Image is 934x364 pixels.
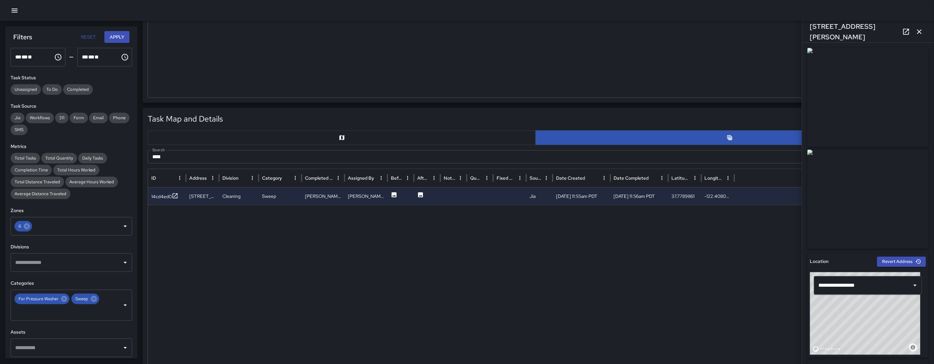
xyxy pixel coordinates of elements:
[89,115,108,121] span: Email
[11,143,132,150] h6: Metrics
[305,175,333,181] div: Completed By
[377,173,386,183] button: Assigned By column menu
[65,179,118,185] span: Average Hours Worked
[403,173,412,183] button: Before Photo column menu
[262,175,282,181] div: Category
[70,113,88,123] div: Form
[470,175,482,181] div: Quantity
[417,175,429,181] div: After Photo
[55,113,68,123] div: 311
[391,175,402,181] div: Before Photo
[611,188,668,205] div: 9/24/2025, 11:56am PDT
[11,86,41,93] span: Unassigned
[11,74,132,82] h6: Task Status
[121,343,130,352] button: Open
[89,113,108,123] div: Email
[55,115,68,121] span: 311
[11,113,24,123] div: Jia
[15,223,25,230] span: 6
[118,51,131,64] button: Choose time, selected time is 11:59 PM
[705,175,723,181] div: Longitude
[151,175,156,181] div: ID
[41,155,77,162] span: Total Quantity
[482,173,492,183] button: Quantity column menu
[600,173,609,183] button: Date Created column menu
[11,115,24,121] span: Jia
[691,173,700,183] button: Latitude column menu
[348,175,374,181] div: Assigned By
[259,188,302,205] div: Sweep
[42,84,62,95] div: To Do
[536,130,924,145] button: Table
[701,188,734,205] div: -122.4080859
[175,173,184,183] button: ID column menu
[668,188,701,205] div: 37.7789861
[219,188,259,205] div: Cleaning
[553,188,611,205] div: 9/24/2025, 11:55am PDT
[15,294,69,304] div: For Pressure Washer
[53,165,99,175] div: Total Hours Worked
[78,153,107,164] div: Daily Tasks
[339,134,345,141] svg: Map
[53,167,99,173] span: Total Hours Worked
[28,55,32,59] span: Meridiem
[70,115,88,121] span: Form
[302,188,345,205] div: Nicolas Vega
[121,258,130,267] button: Open
[11,243,132,251] h6: Divisions
[88,55,94,59] span: Minutes
[104,31,130,43] button: Apply
[11,191,70,197] span: Average Distance Traveled
[456,173,465,183] button: Notes column menu
[26,113,54,123] div: Workflows
[530,175,541,181] div: Source
[15,55,21,59] span: Hours
[71,296,92,302] span: Sweep
[15,221,32,232] div: 6
[63,86,93,93] span: Completed
[41,153,77,164] div: Total Quantity
[152,147,165,153] label: Search
[11,167,52,173] span: Completion Time
[63,84,93,95] div: Completed
[21,55,28,59] span: Minutes
[444,175,455,181] div: Notes
[515,173,525,183] button: Fixed Asset column menu
[11,155,40,162] span: Total Tasks
[65,177,118,187] div: Average Hours Worked
[345,188,388,205] div: Nicolas Vega
[78,31,99,43] button: Reset
[121,222,130,231] button: Open
[148,130,536,145] button: Map
[291,173,300,183] button: Category column menu
[26,115,54,121] span: Workflows
[11,177,64,187] div: Total Distance Traveled
[11,179,64,185] span: Total Distance Traveled
[109,113,130,123] div: Phone
[82,55,88,59] span: Hours
[727,134,733,141] svg: Table
[78,155,107,162] span: Daily Tasks
[497,175,515,181] div: Fixed Asset
[542,173,551,183] button: Source column menu
[52,51,65,64] button: Choose time, selected time is 12:00 AM
[222,175,239,181] div: Division
[430,173,439,183] button: After Photo column menu
[556,175,585,181] div: Date Created
[11,165,52,175] div: Completion Time
[11,125,27,135] div: SMS
[657,173,667,183] button: Date Completed column menu
[248,173,257,183] button: Division column menu
[71,294,99,304] div: Sweep
[724,173,733,183] button: Longitude column menu
[151,193,178,201] button: 14cd4ed0
[526,188,553,205] div: Jia
[334,173,343,183] button: Completed By column menu
[42,86,62,93] span: To Do
[11,189,70,199] div: Average Distance Traveled
[151,193,172,200] div: 14cd4ed0
[614,175,649,181] div: Date Completed
[148,114,223,124] h5: Task Map and Details
[13,32,32,42] h6: Filters
[11,127,27,133] span: SMS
